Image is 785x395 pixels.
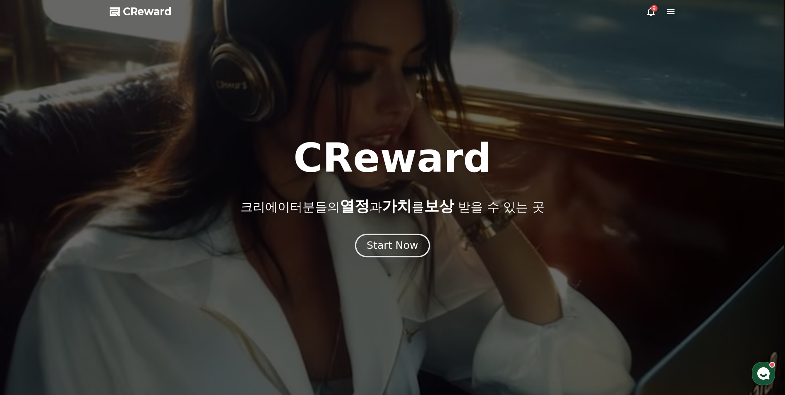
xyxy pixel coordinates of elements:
[55,263,107,283] a: 대화
[110,5,172,18] a: CReward
[128,275,138,282] span: 설정
[340,197,370,214] span: 열정
[355,234,430,258] button: Start Now
[76,275,86,282] span: 대화
[107,263,159,283] a: 설정
[2,263,55,283] a: 홈
[367,238,418,253] div: Start Now
[26,275,31,282] span: 홈
[123,5,172,18] span: CReward
[651,5,658,12] div: 9
[357,243,428,250] a: Start Now
[293,138,492,178] h1: CReward
[646,7,656,17] a: 9
[382,197,412,214] span: 가치
[424,197,454,214] span: 보상
[240,198,544,214] p: 크리에이터분들의 과 를 받을 수 있는 곳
